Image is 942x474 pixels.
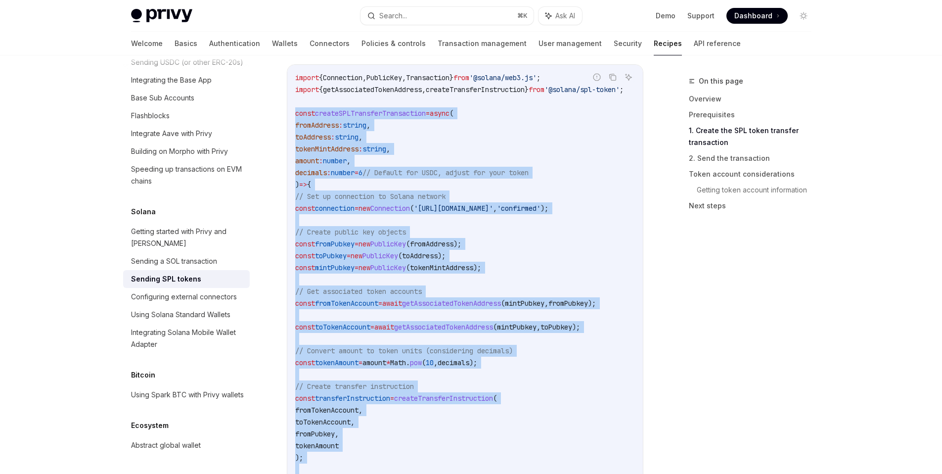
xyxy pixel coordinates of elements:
[347,156,351,165] span: ,
[359,239,370,248] span: new
[689,198,819,214] a: Next steps
[555,11,575,21] span: Ask AI
[434,358,438,367] span: ,
[386,144,390,153] span: ,
[123,386,250,404] a: Using Spark BTC with Privy wallets
[123,107,250,125] a: Flashblocks
[537,73,540,82] span: ;
[323,156,347,165] span: number
[319,156,323,165] span: :
[131,327,244,350] div: Integrating Solana Mobile Wallet Adapter
[295,406,359,415] span: fromTokenAccount
[295,453,303,462] span: );
[538,7,582,25] button: Ask AI
[505,299,544,308] span: mintPubkey
[131,110,170,122] div: Flashblocks
[295,73,319,82] span: import
[469,73,537,82] span: '@solana/web3.js'
[295,121,339,130] span: fromAddress
[540,323,572,332] span: toPubkey
[572,323,580,332] span: );
[295,382,414,391] span: // Create transfer instruction
[497,323,537,332] span: mintPubkey
[687,11,715,21] a: Support
[123,288,250,306] a: Configuring external connectors
[131,309,230,321] div: Using Solana Standard Wallets
[295,263,315,272] span: const
[414,204,493,213] span: '[URL][DOMAIN_NAME]'
[366,121,370,130] span: ,
[379,10,407,22] div: Search...
[449,109,453,118] span: (
[517,12,528,20] span: ⌘ K
[689,123,819,150] a: 1. Create the SPL token transfer transaction
[529,85,544,94] span: from
[394,394,493,403] span: createTransferInstruction
[370,204,410,213] span: Connection
[295,168,327,177] span: decimals
[538,32,602,55] a: User management
[315,239,355,248] span: fromPubkey
[398,251,402,260] span: (
[295,394,315,403] span: const
[410,263,473,272] span: tokenMintAddress
[131,255,217,267] div: Sending a SOL transaction
[351,251,362,260] span: new
[362,251,398,260] span: PublicKey
[123,252,250,270] a: Sending a SOL transaction
[131,206,156,218] h5: Solana
[355,239,359,248] span: =
[453,239,461,248] span: );
[406,239,410,248] span: (
[694,32,741,55] a: API reference
[410,358,422,367] span: pow
[654,32,682,55] a: Recipes
[370,263,406,272] span: PublicKey
[343,121,366,130] span: string
[360,7,534,25] button: Search...⌘K
[362,73,366,82] span: ,
[370,239,406,248] span: PublicKey
[406,263,410,272] span: (
[327,168,331,177] span: :
[402,251,438,260] span: toAddress
[622,71,635,84] button: Ask AI
[410,239,453,248] span: fromAddress
[362,358,386,367] span: amount
[410,204,414,213] span: (
[307,180,311,189] span: {
[359,168,362,177] span: 6
[426,109,430,118] span: =
[406,358,410,367] span: .
[131,145,228,157] div: Building on Morpho with Privy
[295,192,446,201] span: // Set up connection to Solana network
[614,32,642,55] a: Security
[319,85,323,94] span: {
[123,125,250,142] a: Integrate Aave with Privy
[540,204,548,213] span: );
[123,223,250,252] a: Getting started with Privy and [PERSON_NAME]
[123,324,250,353] a: Integrating Solana Mobile Wallet Adapter
[689,107,819,123] a: Prerequisites
[123,160,250,190] a: Speeding up transactions on EVM chains
[406,73,449,82] span: Transaction
[796,8,811,24] button: Toggle dark mode
[123,270,250,288] a: Sending SPL tokens
[131,273,201,285] div: Sending SPL tokens
[544,299,548,308] span: ,
[497,204,540,213] span: 'confirmed'
[295,441,339,450] span: tokenAmount
[656,11,675,21] a: Demo
[131,32,163,55] a: Welcome
[295,228,406,237] span: // Create public key objects
[689,91,819,107] a: Overview
[295,85,319,94] span: import
[501,299,505,308] span: (
[426,85,525,94] span: createTransferInstruction
[374,323,394,332] span: await
[123,436,250,454] a: Abstract global wallet
[347,251,351,260] span: =
[319,73,323,82] span: {
[699,75,743,87] span: On this page
[299,180,307,189] span: =>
